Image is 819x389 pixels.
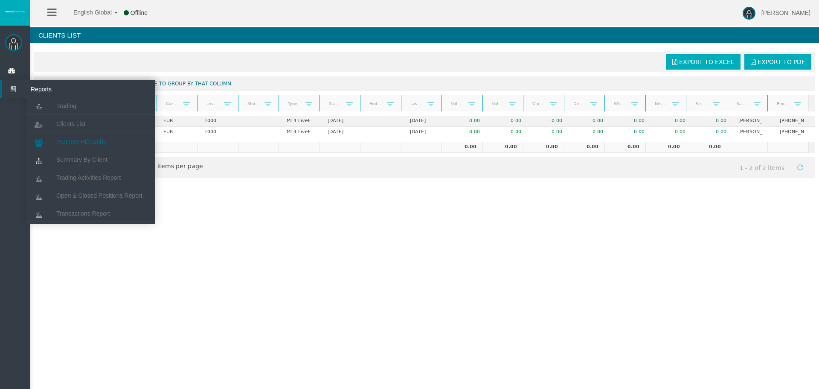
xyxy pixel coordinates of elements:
td: 1000 [198,127,239,137]
td: 0.00 [441,142,482,153]
span: Summary By Client [56,156,107,163]
a: Volume [446,98,468,109]
td: 0.00 [691,127,732,137]
td: 1000 [198,116,239,127]
td: [PERSON_NAME] [732,127,773,137]
span: Export to PDF [758,58,805,65]
a: Clients List [27,116,155,132]
td: [PHONE_NUMBER] [774,127,815,137]
td: 0.00 [609,116,650,127]
td: [DATE] [404,116,445,127]
a: Leverage [201,98,224,109]
a: Closed PNL [527,98,550,109]
td: 0.00 [445,127,486,137]
span: Clients List [56,120,85,127]
td: 0.00 [486,116,527,127]
span: Offline [131,9,148,16]
a: Transactions Report [27,206,155,221]
td: 0.00 [568,127,609,137]
span: Refresh [797,164,804,171]
td: 0.00 [445,116,486,127]
a: Start Date [323,98,346,109]
a: Last trade date [405,98,427,109]
a: Type [282,98,305,109]
td: EUR [157,116,198,127]
td: MT4 LiveFloatingSpreadAccount [281,116,322,127]
img: logo.svg [4,10,26,13]
a: Volume lots [486,98,509,109]
span: Partners Hierarchy [56,138,106,145]
td: 0.00 [691,116,732,127]
td: EUR [157,127,198,137]
a: Net deposits [649,98,672,109]
span: Open & Closed Positions Report [56,192,142,199]
td: 0.00 [645,142,686,153]
a: Open & Closed Positions Report [27,188,155,203]
div: Drag a column header and drop it here to group by that column [34,76,815,91]
span: Trading [56,102,76,109]
a: Deposits [568,98,590,109]
td: 0.00 [486,127,527,137]
td: 0.00 [568,116,609,127]
span: 1 - 2 of 2 items [732,160,793,175]
a: Short Code [242,98,264,109]
td: [DATE] [322,116,363,127]
a: Trading Activities Report [27,170,155,185]
td: [DATE] [404,127,445,137]
td: 0.00 [686,142,727,153]
td: [PERSON_NAME] [732,116,773,127]
td: 0.00 [564,142,605,153]
a: Withdrawals [609,98,631,109]
a: Export to Excel [666,54,741,70]
a: Export to PDF [744,54,811,70]
span: Transactions Report [56,210,110,217]
span: Export to Excel [679,58,734,65]
td: 0.00 [527,116,568,127]
td: 0.00 [527,127,568,137]
td: [DATE] [322,127,363,137]
span: [PERSON_NAME] [761,9,810,16]
a: Phone [772,98,795,109]
td: 0.00 [482,142,523,153]
a: Summary By Client [27,152,155,167]
a: Currency [160,98,183,109]
a: Partners Hierarchy [27,134,155,149]
a: Trading [27,98,155,114]
a: Refresh [793,160,807,174]
h4: Clients List [30,27,819,43]
span: Trading Activities Report [56,174,121,181]
td: 0.00 [523,142,564,153]
span: items per page [117,160,203,174]
td: [PHONE_NUMBER] [774,116,815,127]
td: MT4 LiveFloatingSpreadAccount [281,127,322,137]
span: Reports [24,80,108,98]
td: 0.00 [651,116,691,127]
a: End Date [364,98,387,109]
img: user-image [743,7,755,20]
a: Name [731,98,753,109]
span: English Global [62,9,112,16]
td: 0.00 [609,127,650,137]
td: 0.00 [651,127,691,137]
td: 0.00 [604,142,645,153]
a: Real equity [690,98,713,109]
a: Reports [2,80,155,98]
